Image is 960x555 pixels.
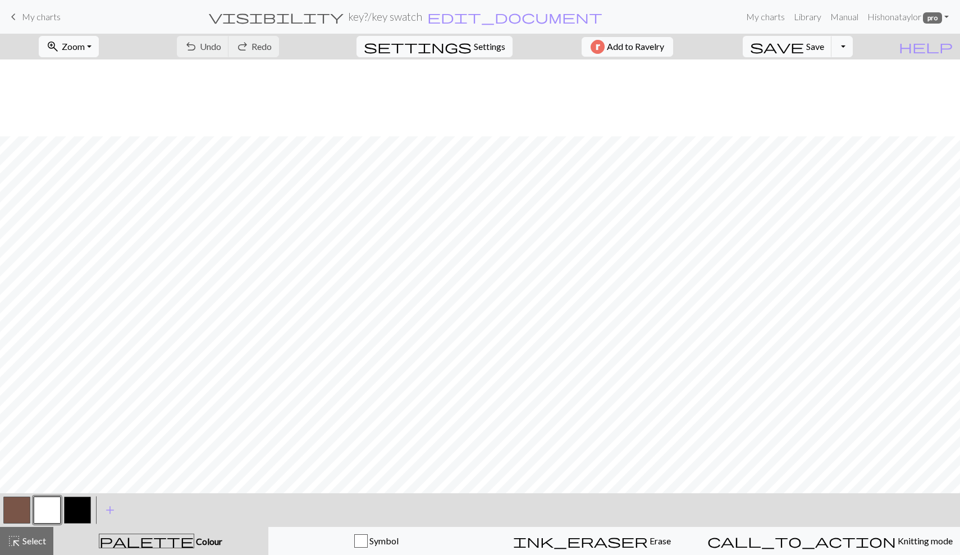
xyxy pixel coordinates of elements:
span: My charts [22,11,61,22]
a: My charts [742,6,789,28]
span: highlight_alt [7,533,21,549]
span: visibility [209,9,344,25]
a: Manual [826,6,863,28]
h2: key? / key swatch [348,10,422,23]
button: Symbol [268,527,484,555]
button: Colour [53,527,268,555]
button: Zoom [39,36,99,57]
span: Symbol [368,535,399,546]
span: settings [364,39,472,54]
span: Erase [648,535,671,546]
button: Save [743,36,832,57]
span: ink_eraser [513,533,648,549]
span: Select [21,535,46,546]
span: keyboard_arrow_left [7,9,20,25]
span: Knitting mode [896,535,953,546]
img: Ravelry [591,40,605,54]
button: Add to Ravelry [582,37,673,57]
button: SettingsSettings [356,36,513,57]
span: add [103,502,117,518]
a: My charts [7,7,61,26]
span: save [750,39,804,54]
span: Colour [194,536,222,547]
span: Zoom [62,41,85,52]
button: Knitting mode [700,527,960,555]
span: pro [923,12,942,24]
span: zoom_in [46,39,60,54]
a: Library [789,6,826,28]
span: help [899,39,953,54]
span: call_to_action [707,533,896,549]
span: Settings [474,40,505,53]
span: Add to Ravelry [607,40,664,54]
span: Save [806,41,824,52]
button: Erase [484,527,700,555]
a: Hishonataylor pro [863,6,953,28]
span: edit_document [427,9,602,25]
i: Settings [364,40,472,53]
span: palette [99,533,194,549]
